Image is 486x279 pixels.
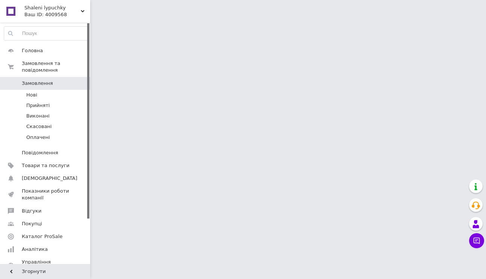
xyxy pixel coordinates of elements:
[22,149,58,156] span: Повідомлення
[22,80,53,87] span: Замовлення
[22,246,48,253] span: Аналітика
[26,92,37,98] span: Нові
[26,113,50,119] span: Виконані
[22,60,90,74] span: Замовлення та повідомлення
[22,47,43,54] span: Головна
[22,188,69,201] span: Показники роботи компанії
[22,162,69,169] span: Товари та послуги
[26,102,50,109] span: Прийняті
[22,233,62,240] span: Каталог ProSale
[24,11,90,18] div: Ваш ID: 4009568
[26,134,50,141] span: Оплачені
[22,208,41,214] span: Відгуки
[22,175,77,182] span: [DEMOGRAPHIC_DATA]
[24,5,81,11] span: Shaleni lypuchky
[26,123,52,130] span: Скасовані
[22,259,69,272] span: Управління сайтом
[4,27,88,40] input: Пошук
[469,233,484,248] button: Чат з покупцем
[22,220,42,227] span: Покупці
